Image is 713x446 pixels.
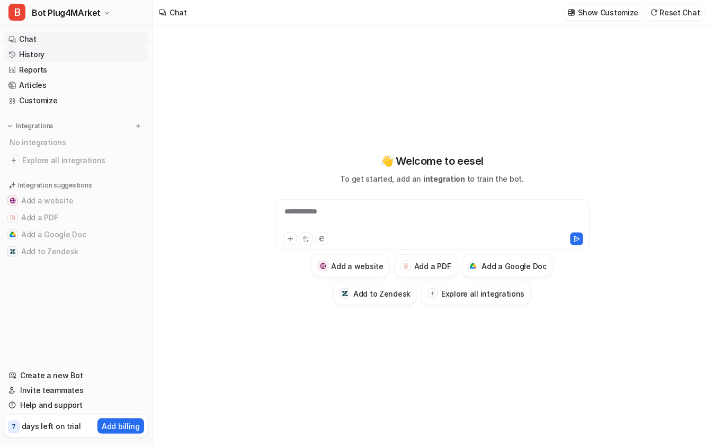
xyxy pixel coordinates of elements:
[4,153,148,168] a: Explore all integrations
[341,173,524,184] p: To get started, add an to train the bot.
[4,192,148,209] button: Add a websiteAdd a website
[565,5,643,20] button: Show Customize
[441,288,524,299] h3: Explore all integrations
[470,263,477,270] img: Add a Google Doc
[4,368,148,383] a: Create a new Bot
[381,153,484,169] p: 👋 Welcome to eesel
[650,8,658,16] img: reset
[568,8,575,16] img: customize
[4,243,148,260] button: Add to ZendeskAdd to Zendesk
[4,209,148,226] button: Add a PDFAdd a PDF
[10,231,16,238] img: Add a Google Doc
[10,248,16,255] img: Add to Zendesk
[10,215,16,221] img: Add a PDF
[423,174,465,183] span: integration
[10,198,16,204] img: Add a website
[4,226,148,243] button: Add a Google DocAdd a Google Doc
[332,261,384,272] h3: Add a website
[4,32,148,47] a: Chat
[647,5,705,20] button: Reset Chat
[311,254,390,278] button: Add a websiteAdd a website
[4,93,148,108] a: Customize
[6,122,14,130] img: expand menu
[32,5,101,20] span: Bot Plug4MArket
[403,263,409,269] img: Add a PDF
[22,421,81,432] p: days left on trial
[22,152,144,169] span: Explore all integrations
[462,254,554,278] button: Add a Google DocAdd a Google Doc
[8,155,19,166] img: explore all integrations
[4,383,148,398] a: Invite teammates
[421,282,531,305] button: Explore all integrations
[135,122,142,130] img: menu_add.svg
[4,121,57,131] button: Integrations
[6,133,148,151] div: No integrations
[414,261,451,272] h3: Add a PDF
[482,261,547,272] h3: Add a Google Doc
[4,398,148,413] a: Help and support
[12,422,16,432] p: 7
[4,78,148,93] a: Articles
[8,4,25,21] span: B
[578,7,639,18] p: Show Customize
[16,122,54,130] p: Integrations
[97,418,144,434] button: Add billing
[4,47,148,62] a: History
[170,7,187,18] div: Chat
[333,282,417,305] button: Add to ZendeskAdd to Zendesk
[394,254,457,278] button: Add a PDFAdd a PDF
[18,181,92,190] p: Integration suggestions
[342,290,349,297] img: Add to Zendesk
[320,263,327,270] img: Add a website
[102,421,140,432] p: Add billing
[4,63,148,77] a: Reports
[353,288,411,299] h3: Add to Zendesk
